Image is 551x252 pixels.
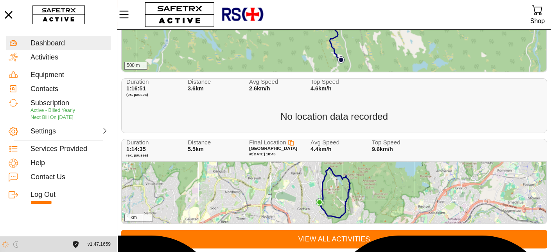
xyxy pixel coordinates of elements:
span: 5.5km [188,146,204,152]
img: PathStart.svg [337,56,345,63]
span: Duration [126,139,176,146]
div: Activities [31,53,108,62]
div: Log Out [31,191,108,199]
span: Duration [126,79,176,85]
button: Menu [117,6,137,23]
span: Next Bill On [DATE] [31,115,74,120]
a: License Agreement [70,241,81,248]
img: ModeDark.svg [13,241,19,248]
img: ContactUs.svg [9,173,18,182]
span: Avg Speed [310,139,361,146]
span: Distance [188,79,238,85]
div: Dashboard [31,39,108,48]
span: at [DATE] 18:43 [249,152,276,156]
span: 9.6km/h [372,146,393,152]
img: Activities.svg [9,52,18,62]
button: v1.47.1659 [83,238,115,251]
span: 4.4km/h [310,146,332,152]
div: Equipment [31,71,108,79]
div: Contact Us [31,173,108,182]
span: v1.47.1659 [88,240,111,248]
img: Help.svg [9,158,18,168]
span: 1:16:51 [126,85,146,92]
span: Distance [188,139,238,146]
img: PathStart.svg [316,198,323,205]
img: PathEnd.svg [316,199,323,206]
img: Equipment.svg [9,70,18,79]
span: [GEOGRAPHIC_DATA] [249,146,297,151]
div: Subscription [31,99,108,108]
span: (ex. pauses) [126,92,176,97]
div: Services Provided [31,145,108,153]
div: Shop [530,16,545,26]
img: Subscription.svg [9,98,18,108]
div: 500 m [124,62,147,69]
div: Help [31,159,108,167]
img: RescueLogo.png [221,2,264,27]
span: 3.6km [188,85,204,92]
span: 1:14:35 [126,146,146,152]
span: (ex. pauses) [126,153,176,158]
div: Settings [31,127,68,136]
span: 4.6km/h [310,85,332,92]
span: Final Location [249,139,286,146]
span: Avg Speed [249,79,299,85]
span: Top Speed [310,79,361,85]
span: 2.6km/h [249,85,270,92]
div: Contacts [31,85,108,94]
span: Active - Billed Yearly [31,108,75,113]
span: No location data recorded [280,111,388,122]
div: 1 km [124,214,153,221]
span: Top Speed [372,139,422,146]
img: ModeLight.svg [2,241,9,248]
